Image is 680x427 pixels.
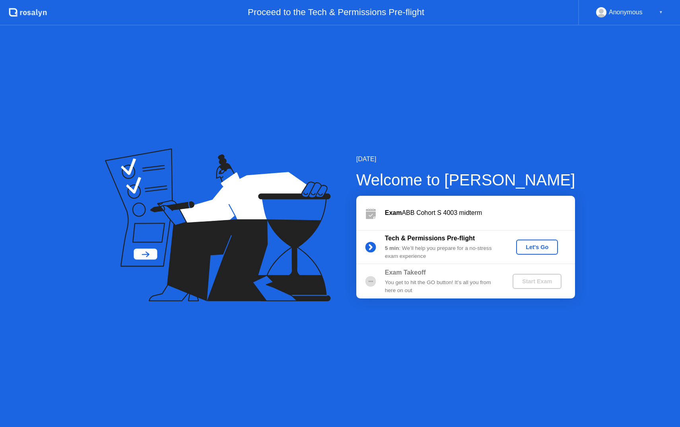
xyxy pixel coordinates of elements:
[659,7,663,18] div: ▼
[516,278,558,285] div: Start Exam
[385,235,475,242] b: Tech & Permissions Pre-flight
[385,209,402,216] b: Exam
[356,154,575,164] div: [DATE]
[385,245,399,251] b: 5 min
[356,168,575,192] div: Welcome to [PERSON_NAME]
[513,274,561,289] button: Start Exam
[385,208,575,218] div: ABB Cohort S 4003 midterm
[385,279,499,295] div: You get to hit the GO button! It’s all you from here on out
[385,269,426,276] b: Exam Takeoff
[609,7,643,18] div: Anonymous
[516,240,558,255] button: Let's Go
[385,244,499,261] div: : We’ll help you prepare for a no-stress exam experience
[519,244,555,250] div: Let's Go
